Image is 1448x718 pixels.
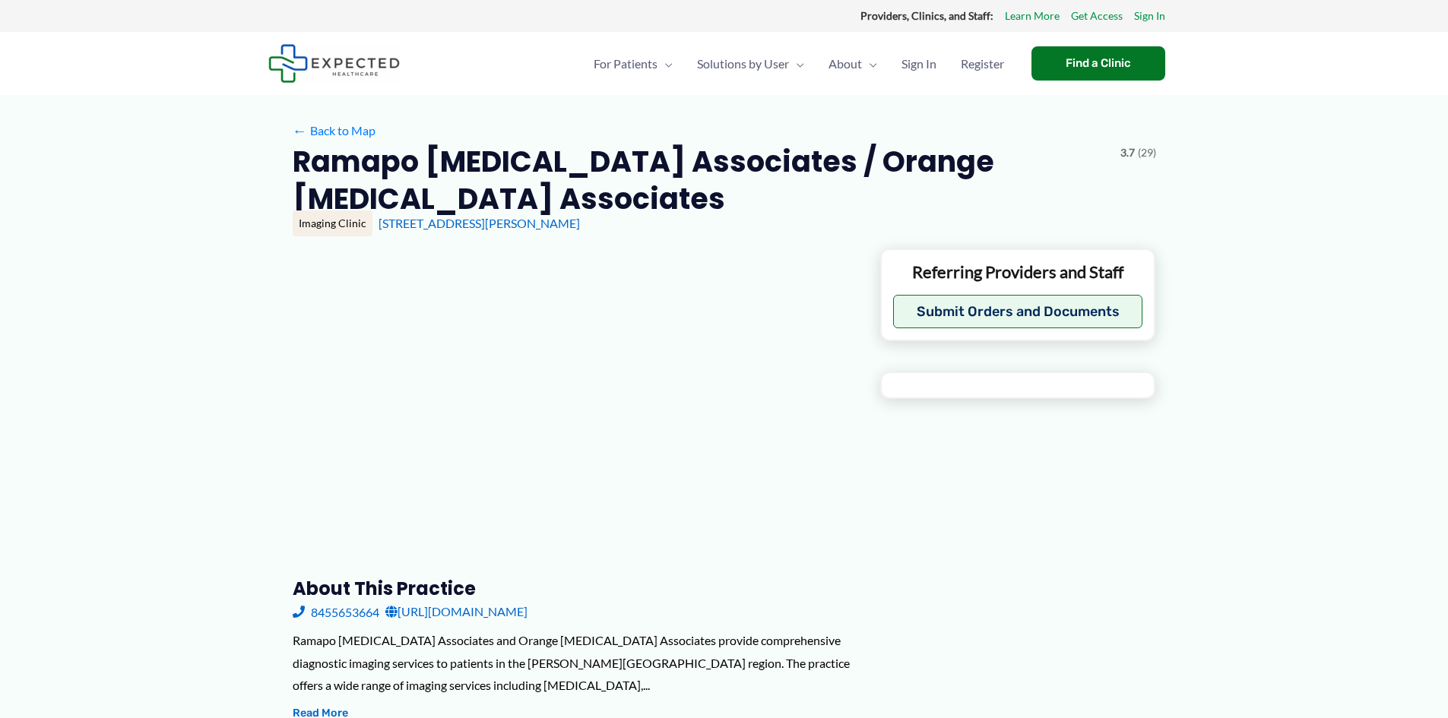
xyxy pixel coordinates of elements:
[293,123,307,138] span: ←
[293,629,856,697] div: Ramapo [MEDICAL_DATA] Associates and Orange [MEDICAL_DATA] Associates provide comprehensive diagn...
[893,261,1143,283] p: Referring Providers and Staff
[1138,143,1156,163] span: (29)
[293,577,856,600] h3: About this practice
[293,600,379,623] a: 8455653664
[697,37,789,90] span: Solutions by User
[829,37,862,90] span: About
[1031,46,1165,81] a: Find a Clinic
[581,37,1016,90] nav: Primary Site Navigation
[385,600,528,623] a: [URL][DOMAIN_NAME]
[889,37,949,90] a: Sign In
[293,143,1108,218] h2: Ramapo [MEDICAL_DATA] Associates / Orange [MEDICAL_DATA] Associates
[862,37,877,90] span: Menu Toggle
[1134,6,1165,26] a: Sign In
[685,37,816,90] a: Solutions by UserMenu Toggle
[293,210,372,236] div: Imaging Clinic
[379,216,580,230] a: [STREET_ADDRESS][PERSON_NAME]
[893,295,1143,328] button: Submit Orders and Documents
[1120,143,1135,163] span: 3.7
[581,37,685,90] a: For PatientsMenu Toggle
[293,119,375,142] a: ←Back to Map
[657,37,673,90] span: Menu Toggle
[816,37,889,90] a: AboutMenu Toggle
[901,37,936,90] span: Sign In
[949,37,1016,90] a: Register
[1071,6,1123,26] a: Get Access
[961,37,1004,90] span: Register
[1005,6,1060,26] a: Learn More
[860,9,993,22] strong: Providers, Clinics, and Staff:
[594,37,657,90] span: For Patients
[789,37,804,90] span: Menu Toggle
[268,44,400,83] img: Expected Healthcare Logo - side, dark font, small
